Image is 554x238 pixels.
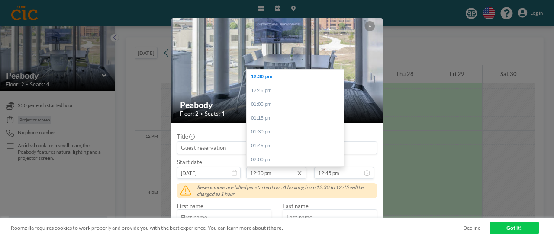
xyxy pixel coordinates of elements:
span: - [309,161,311,177]
a: Decline [463,225,480,231]
span: • [200,111,203,116]
img: 537.jpeg [171,11,383,130]
span: Reservations are billed per started hour. A booking from 12:30 to 12:45 will be charged as 1 hour [197,184,374,197]
input: Guest reservation [177,142,377,154]
label: Start date [177,159,202,165]
div: 01:00 pm [247,97,348,111]
div: 12:45 pm [247,83,348,97]
span: Floor: 2 [180,110,199,117]
a: here. [271,225,283,231]
div: 01:45 pm [247,139,348,152]
div: 12:30 pm [247,70,348,83]
input: Last name [283,211,377,223]
span: Seats: 4 [205,110,225,117]
label: First name [177,203,203,209]
span: Roomzilla requires cookies to work properly and provide you with the best experience. You can lea... [11,225,463,231]
input: First name [177,211,271,223]
label: Title [177,133,194,140]
label: Last name [283,203,309,209]
div: 02:00 pm [247,152,348,166]
a: Got it! [490,222,539,234]
div: 01:30 pm [247,125,348,139]
div: 01:15 pm [247,111,348,125]
h2: Peabody [180,100,375,110]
